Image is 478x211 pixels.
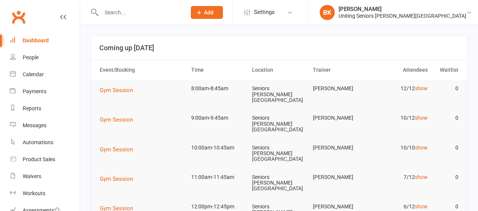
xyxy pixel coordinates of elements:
[100,87,133,94] span: Gym Session
[10,83,80,100] a: Payments
[415,145,428,151] a: show
[431,168,462,186] td: 0
[23,71,44,77] div: Calendar
[23,105,41,111] div: Reports
[23,173,41,179] div: Waivers
[100,174,138,183] button: Gym Session
[188,60,249,80] th: Time
[309,139,370,157] td: [PERSON_NAME]
[100,176,133,182] span: Gym Session
[415,85,428,91] a: show
[100,86,138,95] button: Gym Session
[204,9,213,15] span: Add
[23,190,45,196] div: Workouts
[100,116,133,123] span: Gym Session
[96,60,188,80] th: Event/Booking
[99,7,181,18] input: Search...
[309,168,370,186] td: [PERSON_NAME]
[100,146,133,153] span: Gym Session
[23,88,46,94] div: Payments
[23,122,46,128] div: Messages
[10,168,80,185] a: Waivers
[431,60,462,80] th: Waitlist
[415,174,428,180] a: show
[188,80,249,97] td: 8:00am-8:45am
[320,5,335,20] div: BK
[99,44,459,52] h3: Coming up [DATE]
[415,203,428,209] a: show
[431,139,462,157] td: 0
[10,134,80,151] a: Automations
[339,6,466,12] div: [PERSON_NAME]
[339,12,466,19] div: Uniting Seniors [PERSON_NAME][GEOGRAPHIC_DATA]
[188,109,249,127] td: 9:00am-9:45am
[188,168,249,186] td: 11:00am-11:45am
[23,54,39,60] div: People
[23,37,49,43] div: Dashboard
[309,109,370,127] td: [PERSON_NAME]
[23,139,53,145] div: Automations
[191,6,223,19] button: Add
[10,117,80,134] a: Messages
[10,66,80,83] a: Calendar
[10,185,80,202] a: Workouts
[249,139,309,168] td: Seniors [PERSON_NAME][GEOGRAPHIC_DATA]
[100,145,138,154] button: Gym Session
[9,8,28,26] a: Clubworx
[309,60,370,80] th: Trainer
[249,80,309,109] td: Seniors [PERSON_NAME][GEOGRAPHIC_DATA]
[415,115,428,121] a: show
[370,109,431,127] td: 10/12
[370,139,431,157] td: 10/10
[100,115,138,124] button: Gym Session
[249,109,309,139] td: Seniors [PERSON_NAME][GEOGRAPHIC_DATA]
[249,60,309,80] th: Location
[10,151,80,168] a: Product Sales
[431,80,462,97] td: 0
[370,168,431,186] td: 7/12
[370,80,431,97] td: 12/12
[10,100,80,117] a: Reports
[10,49,80,66] a: People
[188,139,249,157] td: 10:00am-10:45am
[254,4,275,21] span: Settings
[431,109,462,127] td: 0
[23,156,55,162] div: Product Sales
[370,60,431,80] th: Attendees
[249,168,309,198] td: Seniors [PERSON_NAME][GEOGRAPHIC_DATA]
[10,32,80,49] a: Dashboard
[309,80,370,97] td: [PERSON_NAME]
